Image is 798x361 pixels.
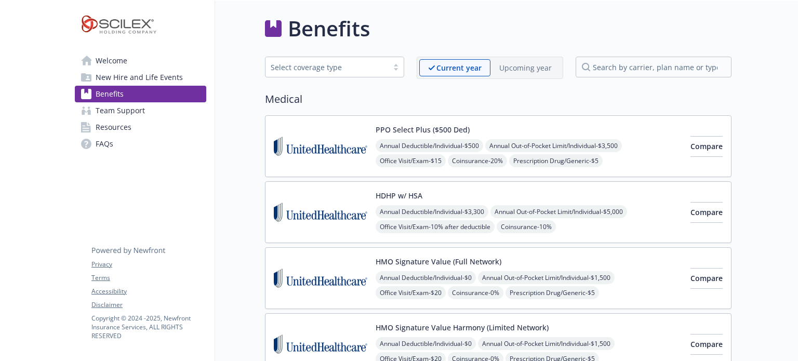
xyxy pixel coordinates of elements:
[96,102,145,119] span: Team Support
[576,57,731,77] input: search by carrier, plan name or type
[690,339,723,349] span: Compare
[96,52,127,69] span: Welcome
[75,119,206,136] a: Resources
[75,136,206,152] a: FAQs
[75,86,206,102] a: Benefits
[448,154,507,167] span: Coinsurance - 20%
[91,287,206,296] a: Accessibility
[376,154,446,167] span: Office Visit/Exam - $15
[274,124,367,168] img: United Healthcare Insurance Company carrier logo
[485,139,622,152] span: Annual Out-of-Pocket Limit/Individual - $3,500
[490,205,627,218] span: Annual Out-of-Pocket Limit/Individual - $5,000
[91,260,206,269] a: Privacy
[690,273,723,283] span: Compare
[376,124,470,135] button: PPO Select Plus ($500 Ded)
[376,190,422,201] button: HDHP w/ HSA
[690,141,723,151] span: Compare
[436,62,482,73] p: Current year
[376,256,501,267] button: HMO Signature Value (Full Network)
[376,205,488,218] span: Annual Deductible/Individual - $3,300
[91,300,206,310] a: Disclaimer
[96,119,131,136] span: Resources
[271,62,383,73] div: Select coverage type
[506,286,599,299] span: Prescription Drug/Generic - $5
[509,154,603,167] span: Prescription Drug/Generic - $5
[376,139,483,152] span: Annual Deductible/Individual - $500
[448,286,503,299] span: Coinsurance - 0%
[690,136,723,157] button: Compare
[274,256,367,300] img: United Healthcare Insurance Company carrier logo
[376,286,446,299] span: Office Visit/Exam - $20
[91,314,206,340] p: Copyright © 2024 - 2025 , Newfront Insurance Services, ALL RIGHTS RESERVED
[690,334,723,355] button: Compare
[376,337,476,350] span: Annual Deductible/Individual - $0
[376,271,476,284] span: Annual Deductible/Individual - $0
[478,337,615,350] span: Annual Out-of-Pocket Limit/Individual - $1,500
[96,69,183,86] span: New Hire and Life Events
[376,220,495,233] span: Office Visit/Exam - 10% after deductible
[497,220,556,233] span: Coinsurance - 10%
[75,52,206,69] a: Welcome
[96,86,124,102] span: Benefits
[690,268,723,289] button: Compare
[274,190,367,234] img: United Healthcare Insurance Company carrier logo
[91,273,206,283] a: Terms
[96,136,113,152] span: FAQs
[265,91,731,107] h2: Medical
[499,62,552,73] p: Upcoming year
[690,207,723,217] span: Compare
[478,271,615,284] span: Annual Out-of-Pocket Limit/Individual - $1,500
[75,69,206,86] a: New Hire and Life Events
[288,13,370,44] h1: Benefits
[75,102,206,119] a: Team Support
[376,322,549,333] button: HMO Signature Value Harmony (Limited Network)
[690,202,723,223] button: Compare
